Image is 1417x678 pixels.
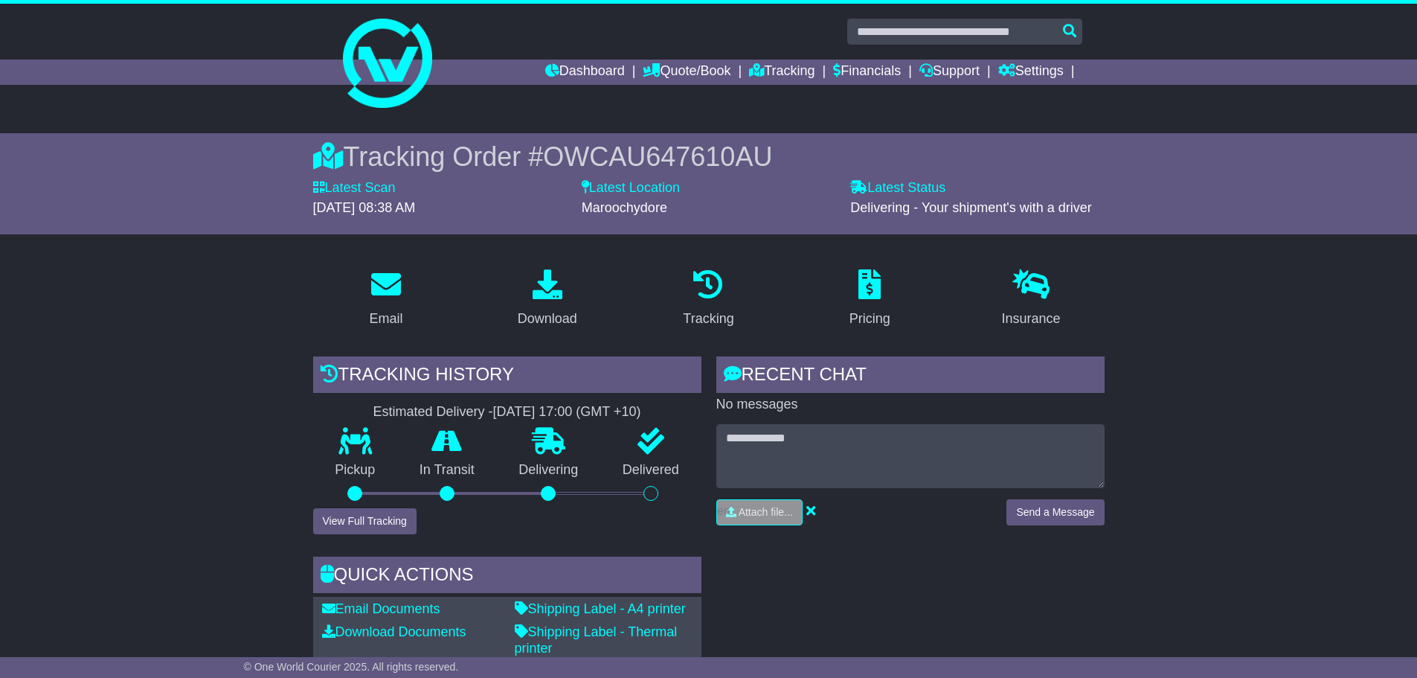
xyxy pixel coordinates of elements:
label: Latest Status [850,180,945,196]
div: RECENT CHAT [716,356,1105,397]
a: Dashboard [545,60,625,85]
span: Delivering - Your shipment's with a driver [850,200,1092,215]
a: Insurance [992,264,1070,334]
a: Tracking [749,60,814,85]
span: [DATE] 08:38 AM [313,200,416,215]
p: Delivered [600,462,701,479]
div: Insurance [1002,309,1061,329]
div: Tracking [683,309,733,329]
a: Quote/Book [643,60,730,85]
div: Estimated Delivery - [313,404,701,420]
p: No messages [716,397,1105,413]
p: Pickup [313,462,398,479]
label: Latest Scan [313,180,396,196]
a: Download [508,264,587,334]
a: Shipping Label - Thermal printer [515,624,678,656]
span: OWCAU647610AU [543,141,772,172]
p: In Transit [397,462,497,479]
span: © One World Courier 2025. All rights reserved. [244,661,459,673]
div: Quick Actions [313,557,701,597]
a: Email [359,264,412,334]
div: [DATE] 17:00 (GMT +10) [493,404,641,420]
a: Download Documents [322,624,466,639]
a: Shipping Label - A4 printer [515,601,686,616]
a: Pricing [840,264,900,334]
span: Maroochydore [582,200,667,215]
p: Delivering [497,462,601,479]
div: Email [369,309,402,329]
div: Pricing [849,309,890,329]
label: Latest Location [582,180,680,196]
a: Support [919,60,980,85]
a: Tracking [673,264,743,334]
a: Settings [998,60,1064,85]
button: Send a Message [1006,499,1104,525]
div: Tracking Order # [313,141,1105,173]
div: Download [518,309,577,329]
button: View Full Tracking [313,508,417,534]
div: Tracking history [313,356,701,397]
a: Email Documents [322,601,440,616]
a: Financials [833,60,901,85]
